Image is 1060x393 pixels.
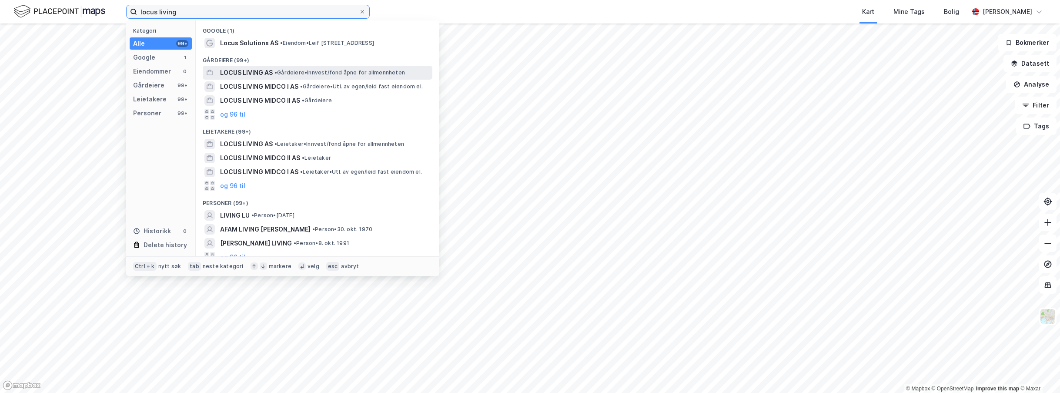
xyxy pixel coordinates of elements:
div: Google [133,52,155,63]
img: Z [1040,308,1056,325]
button: og 96 til [220,252,245,262]
input: Søk på adresse, matrikkel, gårdeiere, leietakere eller personer [137,5,359,18]
span: Gårdeiere [302,97,332,104]
div: Personer (99+) [196,193,439,208]
button: Tags [1016,118,1057,135]
div: avbryt [341,263,359,270]
button: Bokmerker [998,34,1057,51]
div: markere [269,263,291,270]
div: Bolig [944,7,959,17]
div: esc [326,262,340,271]
a: Improve this map [976,386,1019,392]
span: • [251,212,254,218]
span: • [312,226,315,232]
a: Mapbox homepage [3,380,41,390]
span: • [280,40,283,46]
span: LOCUS LIVING MIDCO I AS [220,81,298,92]
a: Mapbox [906,386,930,392]
span: [PERSON_NAME] LIVING [220,238,292,249]
div: Eiendommer [133,66,171,77]
div: Gårdeiere [133,80,164,91]
div: velg [308,263,319,270]
div: Delete history [144,240,187,250]
div: tab [188,262,201,271]
iframe: Chat Widget [1017,351,1060,393]
div: Google (1) [196,20,439,36]
span: • [294,240,296,246]
span: Person • [DATE] [251,212,294,219]
span: • [302,155,304,161]
span: Gårdeiere • Innvest/fond åpne for allmennheten [274,69,405,76]
button: og 96 til [220,181,245,191]
div: Ctrl + k [133,262,157,271]
div: [PERSON_NAME] [983,7,1032,17]
span: Person • 8. okt. 1991 [294,240,349,247]
span: LOCUS LIVING MIDCO I AS [220,167,298,177]
span: Person • 30. okt. 1970 [312,226,372,233]
span: LOCUS LIVING MIDCO II AS [220,153,300,163]
span: LIVING LU [220,210,250,221]
span: Leietaker • Utl. av egen/leid fast eiendom el. [300,168,422,175]
div: Kontrollprogram for chat [1017,351,1060,393]
span: Gårdeiere • Utl. av egen/leid fast eiendom el. [300,83,423,90]
div: 0 [181,68,188,75]
div: nytt søk [158,263,181,270]
span: • [274,69,277,76]
span: LOCUS LIVING AS [220,67,273,78]
span: • [302,97,304,104]
span: Eiendom • Leif [STREET_ADDRESS] [280,40,374,47]
span: LOCUS LIVING MIDCO II AS [220,95,300,106]
div: Mine Tags [893,7,925,17]
span: • [300,83,303,90]
div: 99+ [176,110,188,117]
div: 99+ [176,82,188,89]
button: Datasett [1003,55,1057,72]
button: og 96 til [220,109,245,120]
div: neste kategori [203,263,244,270]
div: 0 [181,228,188,235]
span: Leietaker • Innvest/fond åpne for allmennheten [274,141,404,148]
a: OpenStreetMap [932,386,974,392]
div: Kategori [133,27,192,34]
div: 99+ [176,96,188,103]
button: Analyse [1006,76,1057,93]
div: Alle [133,38,145,49]
img: logo.f888ab2527a4732fd821a326f86c7f29.svg [14,4,105,19]
div: Kart [862,7,874,17]
div: Gårdeiere (99+) [196,50,439,66]
span: • [300,168,303,175]
span: AFAM LIVING [PERSON_NAME] [220,224,311,235]
span: LOCUS LIVING AS [220,139,273,149]
div: Historikk [133,226,171,236]
span: • [274,141,277,147]
span: Locus Solutions AS [220,38,278,48]
button: Filter [1015,97,1057,114]
div: Leietakere [133,94,167,104]
div: Personer [133,108,161,118]
span: Leietaker [302,155,331,161]
div: 99+ [176,40,188,47]
div: 1 [181,54,188,61]
div: Leietakere (99+) [196,121,439,137]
